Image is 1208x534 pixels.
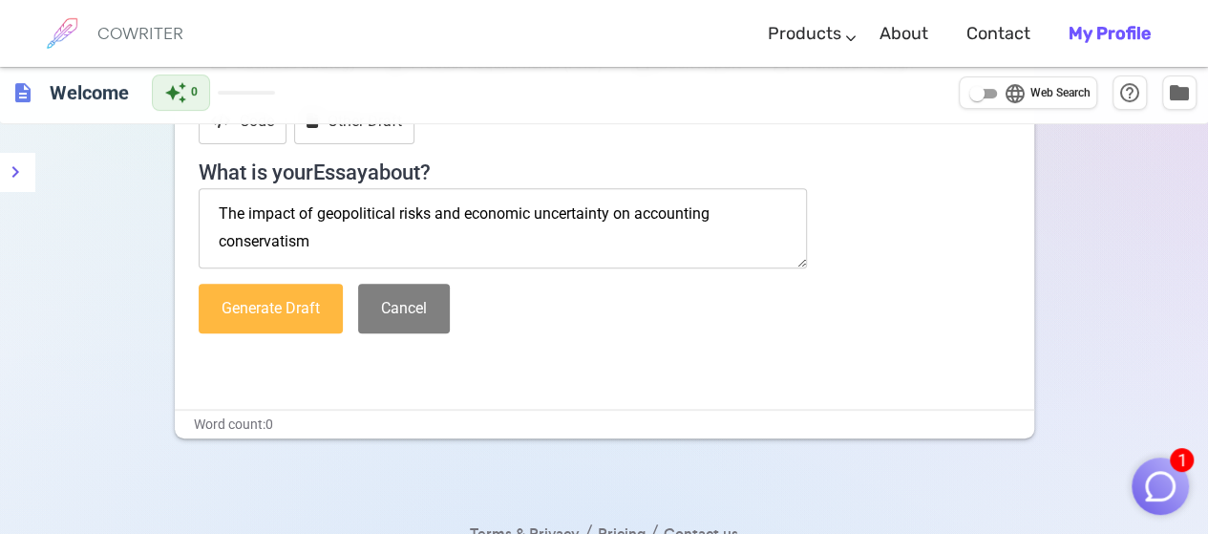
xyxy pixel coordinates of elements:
span: 1 [1170,448,1194,472]
button: Generate Draft [199,284,343,334]
a: Products [768,6,841,62]
b: My Profile [1069,23,1151,44]
button: Manage Documents [1162,75,1197,110]
a: My Profile [1069,6,1151,62]
h6: Click to edit title [42,74,137,112]
a: Contact [966,6,1030,62]
span: auto_awesome [164,81,187,104]
h6: COWRITER [97,25,183,42]
div: Word count: 0 [175,411,1034,438]
span: 0 [191,83,198,102]
h4: What is your Essay about? [199,149,1010,185]
img: Close chat [1142,468,1178,504]
button: 1 [1132,458,1189,515]
a: About [880,6,928,62]
span: description [11,81,34,104]
button: Help & Shortcuts [1113,75,1147,110]
img: brand logo [38,10,86,57]
span: language [1004,82,1027,105]
span: folder [1168,81,1191,104]
span: Web Search [1030,84,1091,103]
span: help_outline [1118,81,1141,104]
textarea: The impact of geopolitical risks and economic uncertainty on accounting conservatism [199,188,808,268]
button: Cancel [358,284,450,334]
